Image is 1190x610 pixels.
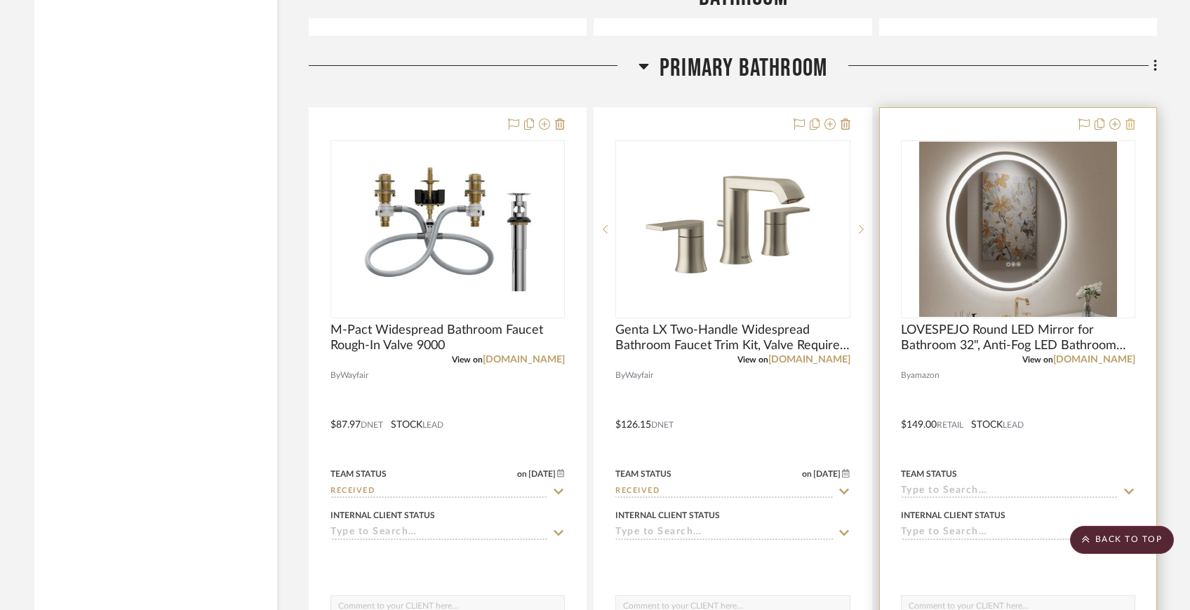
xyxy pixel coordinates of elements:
span: View on [737,355,768,364]
span: Genta LX Two-Handle Widespread Bathroom Faucet Trim Kit, Valve Required T6708BN [615,323,850,353]
input: Type to Search… [615,527,833,540]
div: Team Status [330,468,387,480]
span: amazon [911,369,940,382]
img: M-Pact Widespread Bathroom Faucet Rough-In Valve 9000 [360,142,535,317]
div: Internal Client Status [615,509,720,522]
img: Genta LX Two-Handle Widespread Bathroom Faucet Trim Kit, Valve Required T6708BN [636,142,831,317]
span: M-Pact Widespread Bathroom Faucet Rough-In Valve 9000 [330,323,565,353]
span: Wayfair [625,369,653,382]
span: View on [1022,355,1053,364]
input: Type to Search… [330,527,548,540]
div: Team Status [615,468,671,480]
img: LOVESPEJO Round LED Mirror for Bathroom 32", Anti-Fog LED Bathroom Vanity Mirror with Lights, Dim... [919,142,1117,317]
span: [DATE] [527,469,557,479]
div: Internal Client Status [330,509,435,522]
span: View on [452,355,483,364]
span: By [901,369,911,382]
span: By [615,369,625,382]
a: [DOMAIN_NAME] [1053,355,1135,365]
span: Primary Bathroom [660,53,827,83]
span: Wayfair [340,369,368,382]
a: [DOMAIN_NAME] [768,355,850,365]
span: [DATE] [812,469,842,479]
input: Type to Search… [901,485,1118,499]
input: Type to Search… [615,485,833,499]
input: Type to Search… [330,485,548,499]
span: By [330,369,340,382]
div: Internal Client Status [901,509,1005,522]
a: [DOMAIN_NAME] [483,355,565,365]
input: Type to Search… [901,527,1118,540]
span: on [802,470,812,478]
span: LOVESPEJO Round LED Mirror for Bathroom 32", Anti-Fog LED Bathroom Vanity Mirror with Lights, Dim... [901,323,1135,353]
div: Team Status [901,468,957,480]
div: 0 [902,141,1135,318]
span: on [517,470,527,478]
scroll-to-top-button: BACK TO TOP [1070,526,1174,554]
